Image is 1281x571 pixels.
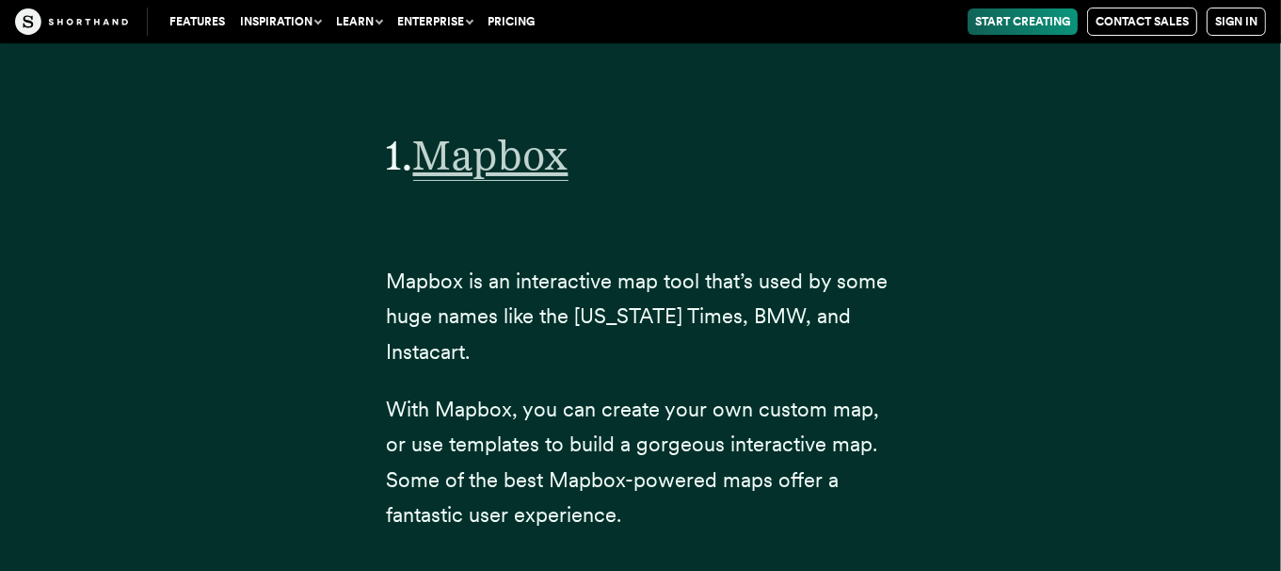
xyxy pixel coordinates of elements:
span: Mapbox [413,130,568,181]
button: Inspiration [232,8,328,35]
span: Mapbox is an interactive map tool that’s used by some huge names like the [US_STATE] Times, BMW, ... [387,269,889,364]
a: Sign in [1207,8,1266,36]
button: Enterprise [390,8,480,35]
a: Start Creating [968,8,1078,35]
a: Features [162,8,232,35]
span: With Mapbox, you can create your own custom map, or use templates to build a gorgeous interactive... [387,397,880,527]
button: Learn [328,8,390,35]
a: Mapbox [413,130,568,180]
a: Contact Sales [1087,8,1197,36]
img: The Craft [15,8,128,35]
a: Pricing [480,8,542,35]
span: 1. [387,130,413,180]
